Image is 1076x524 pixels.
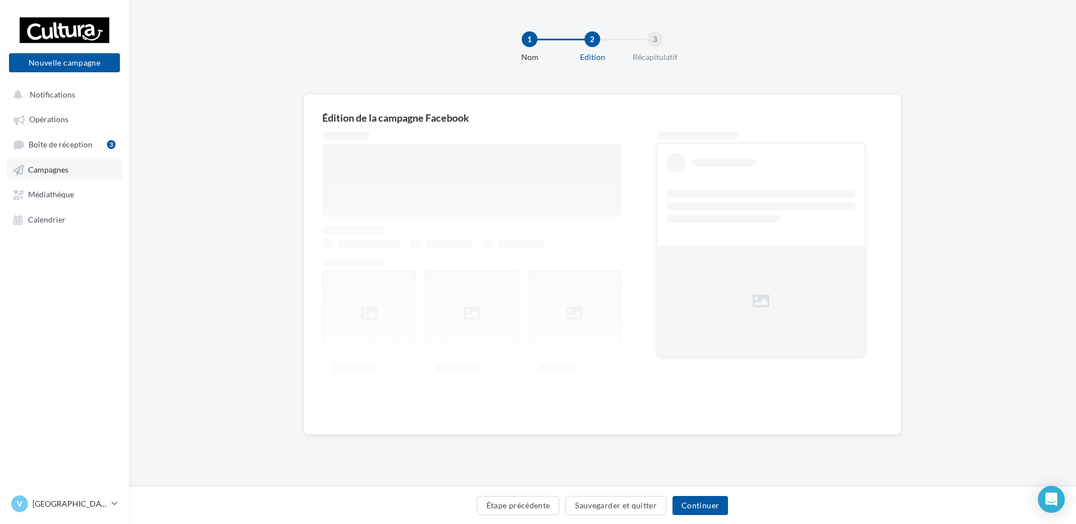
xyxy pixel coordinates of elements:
[17,498,22,509] span: V
[29,140,92,149] span: Boîte de réception
[7,159,122,179] a: Campagnes
[7,134,122,155] a: Boîte de réception3
[619,52,691,63] div: Récapitulatif
[322,113,883,123] div: Édition de la campagne Facebook
[556,52,628,63] div: Edition
[28,215,66,224] span: Calendrier
[477,496,560,515] button: Étape précédente
[672,496,728,515] button: Continuer
[1038,486,1065,513] div: Open Intercom Messenger
[7,184,122,204] a: Médiathèque
[30,90,75,99] span: Notifications
[28,190,74,200] span: Médiathèque
[7,109,122,129] a: Opérations
[494,52,565,63] div: Nom
[522,31,537,47] div: 1
[7,209,122,229] a: Calendrier
[647,31,663,47] div: 3
[7,84,118,104] button: Notifications
[9,53,120,72] button: Nouvelle campagne
[28,165,68,174] span: Campagnes
[29,115,68,124] span: Opérations
[585,31,600,47] div: 2
[33,498,107,509] p: [GEOGRAPHIC_DATA]
[9,493,120,514] a: V [GEOGRAPHIC_DATA]
[565,496,666,515] button: Sauvegarder et quitter
[107,140,115,149] div: 3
